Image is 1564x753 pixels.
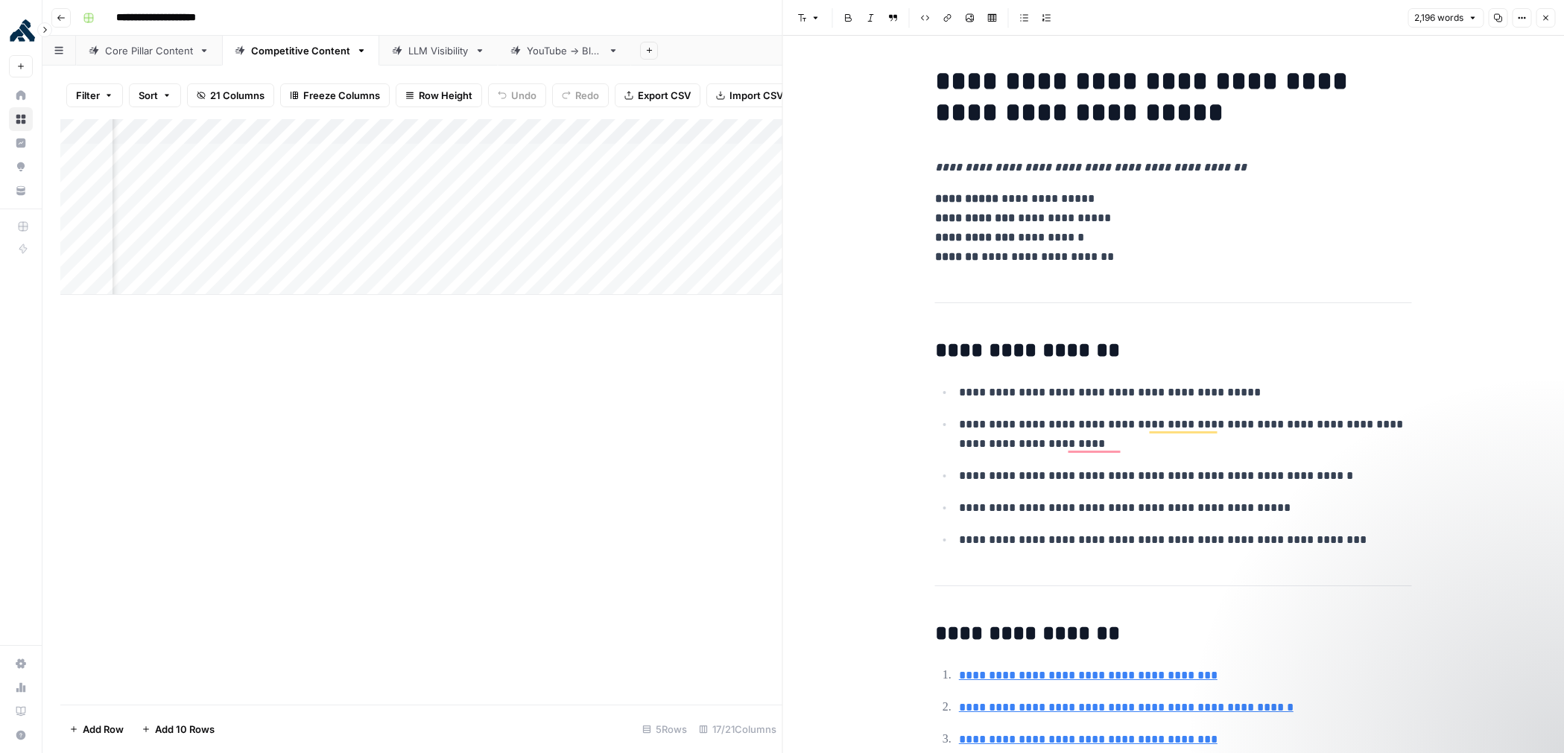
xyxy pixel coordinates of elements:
button: Help + Support [9,723,33,747]
button: Import CSV [706,83,793,107]
a: LLM Visibility [379,36,498,66]
button: Add Row [60,717,133,741]
img: Kong Logo [9,17,36,44]
span: 21 Columns [210,88,265,103]
button: Export CSV [615,83,700,107]
a: Core Pillar Content [76,36,222,66]
button: Add 10 Rows [133,717,224,741]
button: Sort [129,83,181,107]
div: 17/21 Columns [693,717,782,741]
span: Row Height [419,88,472,103]
span: Redo [575,88,599,103]
a: Competitive Content [222,36,379,66]
button: Redo [552,83,609,107]
button: Filter [66,83,123,107]
a: Usage [9,676,33,699]
a: Browse [9,107,33,131]
span: Add Row [83,722,124,737]
button: Row Height [396,83,482,107]
a: Insights [9,131,33,155]
a: Settings [9,652,33,676]
span: Undo [511,88,536,103]
a: YouTube -> Blog [498,36,631,66]
div: Core Pillar Content [105,43,193,58]
a: Opportunities [9,155,33,179]
span: Add 10 Rows [155,722,215,737]
button: 2,196 words [1408,8,1484,28]
span: 2,196 words [1414,11,1463,25]
a: Your Data [9,179,33,203]
button: Freeze Columns [280,83,390,107]
span: Import CSV [729,88,783,103]
button: Undo [488,83,546,107]
a: Learning Hub [9,699,33,723]
a: Home [9,83,33,107]
span: Sort [139,88,158,103]
div: 5 Rows [636,717,693,741]
div: YouTube -> Blog [527,43,602,58]
div: LLM Visibility [408,43,469,58]
span: Freeze Columns [303,88,380,103]
div: Competitive Content [251,43,350,58]
button: 21 Columns [187,83,274,107]
button: Workspace: Kong [9,12,33,49]
span: Export CSV [638,88,691,103]
span: Filter [76,88,100,103]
